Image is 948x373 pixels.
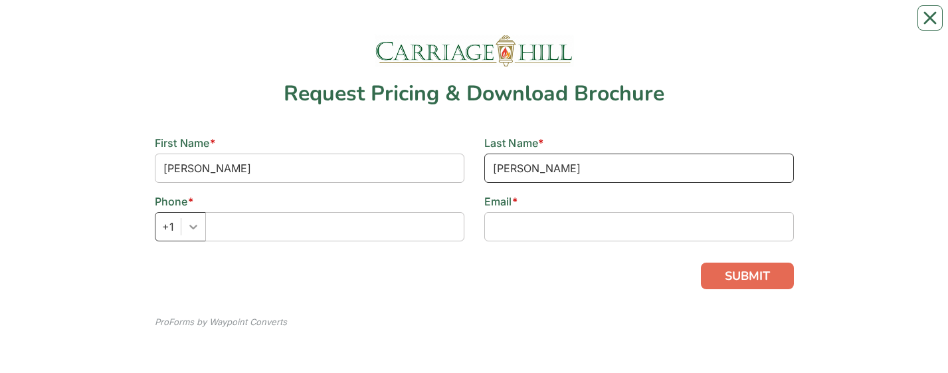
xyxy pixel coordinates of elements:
div: ProForms by Waypoint Converts [155,316,287,329]
div: Request Pricing & Download Brochure [155,83,794,104]
button: SUBMIT [701,263,794,289]
span: Phone [155,195,188,208]
span: Email [484,195,512,208]
img: npw-badge-icon-locked.svg [154,221,165,232]
span: Last Name [484,136,539,150]
button: Close [917,5,943,31]
img: a8baedd4-6774-4316-8ece-6876ee8df0dc.png [375,35,574,67]
span: First Name [155,136,210,150]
